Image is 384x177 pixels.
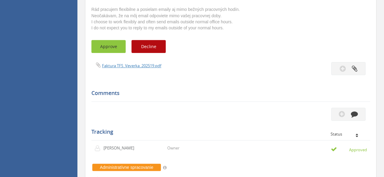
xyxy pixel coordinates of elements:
[91,40,126,53] button: Approve
[331,132,365,136] div: Status
[91,7,240,12] font: Rád pracujem flexibilne a posielam emaily aj mimo bežných pracovných hodín.
[167,145,179,151] p: Owner
[91,19,233,24] font: I choose to work flexibly and often send emails outside normal office hours.
[102,63,161,68] a: Faktura TFS_Veverka_202519.pdf
[104,145,138,151] p: [PERSON_NAME]
[331,146,367,153] small: Approved
[131,40,166,53] button: Decline
[91,25,224,30] font: I do not expect you to reply to my emails outside of your normal hours.
[92,164,161,171] span: Administratívne spracovanie
[94,145,104,151] img: user-icon.png
[91,90,365,96] h5: Comments
[91,129,365,135] h5: Tracking
[91,13,222,18] font: Neočakávam, že na môj email odpoviete mimo vašej pracovnej doby.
